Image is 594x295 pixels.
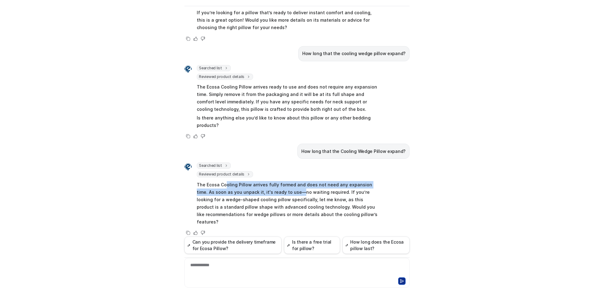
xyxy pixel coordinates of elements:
img: Widget [184,65,192,73]
button: Can you provide the delivery timeframe for Ecosa Pillow? [184,236,282,254]
button: How long does the Ecosa pillow last? [342,236,410,254]
p: The Ecosa Cooling Pillow arrives ready to use and does not require any expansion time. Simply rem... [197,83,378,113]
img: Widget [184,163,192,171]
p: How long that the cooling wedge pillow expand? [302,50,406,57]
button: Is there a free trial for pillow? [284,236,340,254]
span: Searched list [197,163,231,169]
p: If you’re looking for a pillow that’s ready to deliver instant comfort and cooling, this is a gre... [197,9,378,31]
p: Is there anything else you’d like to know about this pillow or any other bedding products? [197,114,378,129]
p: How long that the Cooling Wedge Pillow expand? [301,148,406,155]
span: Searched list [197,65,231,71]
p: The Ecosa Cooling Pillow arrives fully formed and does not need any expansion time. As soon as yo... [197,181,378,226]
span: Reviewed product details [197,74,253,80]
span: Reviewed product details [197,171,253,177]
